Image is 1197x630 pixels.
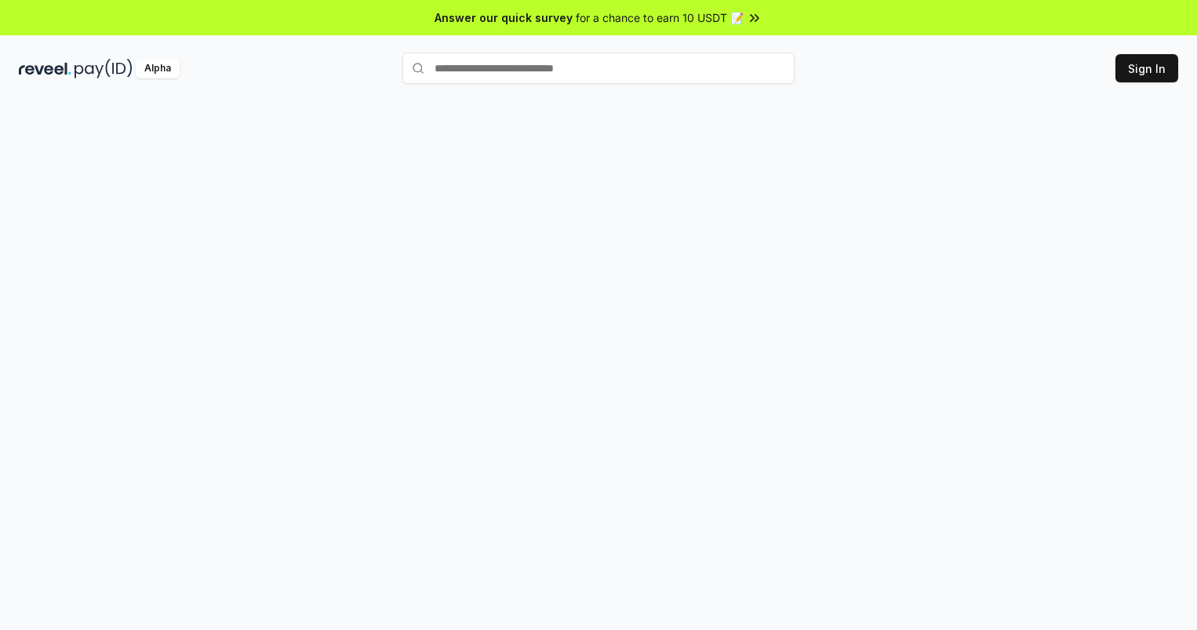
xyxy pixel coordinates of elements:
img: reveel_dark [19,59,71,78]
span: Answer our quick survey [435,9,573,26]
button: Sign In [1115,54,1178,82]
span: for a chance to earn 10 USDT 📝 [576,9,744,26]
div: Alpha [136,59,180,78]
img: pay_id [75,59,133,78]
